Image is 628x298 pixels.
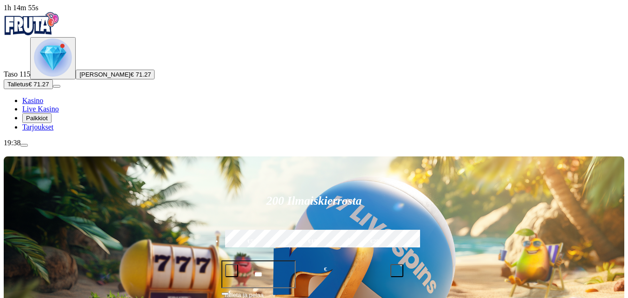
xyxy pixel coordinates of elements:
[20,144,28,147] button: menu
[4,97,624,131] nav: Main menu
[26,115,48,122] span: Palkkiot
[4,12,624,131] nav: Primary
[22,113,52,123] button: Palkkiot
[285,228,343,255] label: €150
[4,70,30,78] span: Taso 115
[79,71,130,78] span: [PERSON_NAME]
[4,79,53,89] button: Talletusplus icon€ 71.27
[4,4,39,12] span: user session time
[22,123,53,131] a: Tarjoukset
[7,81,28,88] span: Talletus
[130,71,151,78] span: € 71.27
[34,39,72,77] img: level unlocked
[30,37,76,79] button: level unlocked
[225,264,238,277] button: minus icon
[223,228,281,255] label: €50
[324,265,327,274] span: €
[22,97,43,104] a: Kasino
[22,105,59,113] a: Live Kasino
[229,289,232,295] span: €
[4,139,20,147] span: 19:38
[28,81,49,88] span: € 71.27
[4,12,59,35] img: Fruta
[347,228,405,255] label: €250
[390,264,403,277] button: plus icon
[76,70,155,79] button: [PERSON_NAME]€ 71.27
[4,29,59,37] a: Fruta
[53,85,60,88] button: menu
